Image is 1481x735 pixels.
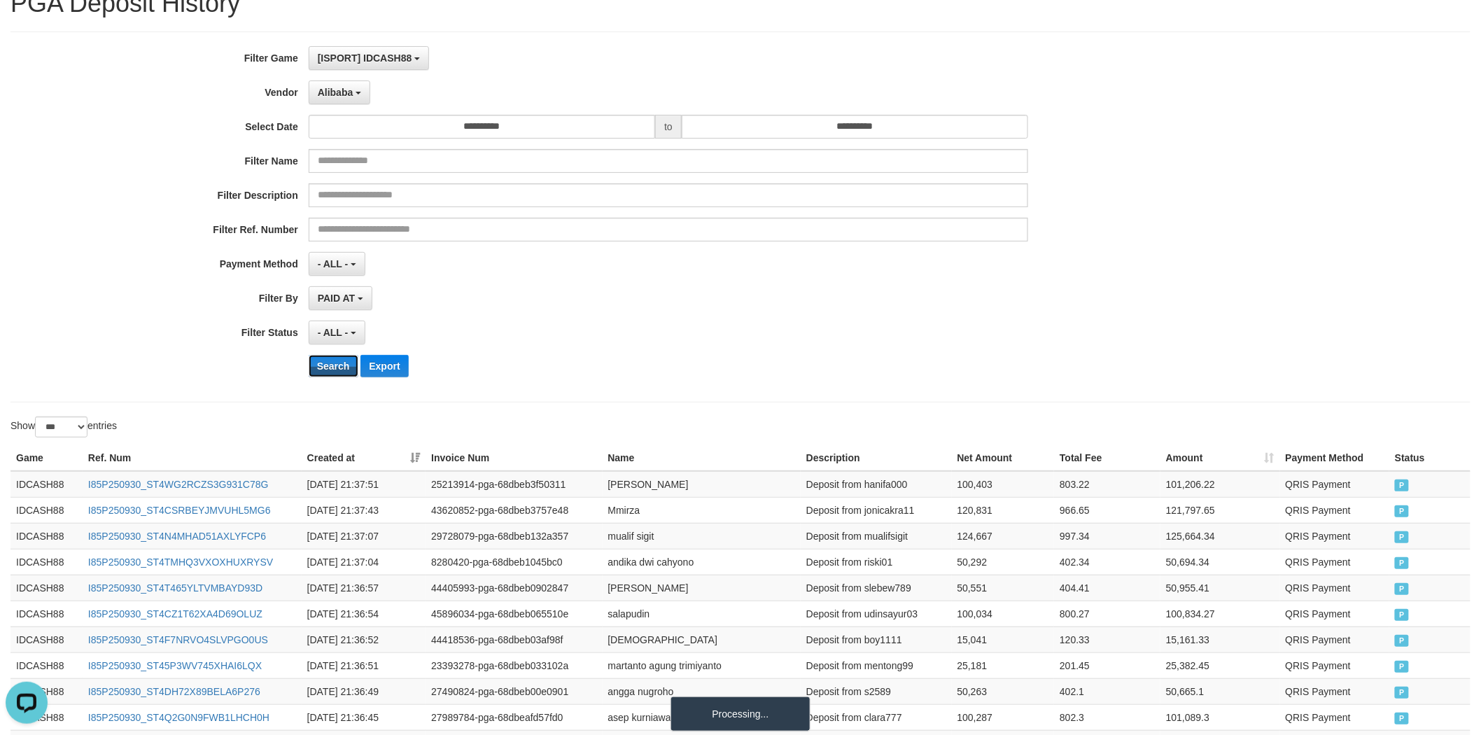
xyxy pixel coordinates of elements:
[1280,601,1390,626] td: QRIS Payment
[801,678,952,704] td: Deposit from s2589
[801,471,952,498] td: Deposit from hanifa000
[318,87,353,98] span: Alibaba
[1395,557,1409,569] span: PAID
[10,523,83,549] td: IDCASH88
[1160,678,1280,704] td: 50,665.1
[1160,652,1280,678] td: 25,382.45
[671,696,810,731] div: Processing...
[1054,652,1160,678] td: 201.45
[1160,575,1280,601] td: 50,955.41
[302,704,426,730] td: [DATE] 21:36:45
[1280,549,1390,575] td: QRIS Payment
[1160,523,1280,549] td: 125,664.34
[952,575,1055,601] td: 50,551
[1395,583,1409,595] span: PAID
[302,652,426,678] td: [DATE] 21:36:51
[801,575,952,601] td: Deposit from slebew789
[318,258,349,269] span: - ALL -
[1395,505,1409,517] span: PAID
[1280,445,1390,471] th: Payment Method
[1395,635,1409,647] span: PAID
[10,497,83,523] td: IDCASH88
[1280,497,1390,523] td: QRIS Payment
[1395,609,1409,621] span: PAID
[88,479,269,490] a: I85P250930_ST4WG2RCZS3G931C78G
[88,556,273,568] a: I85P250930_ST4TMHQ3VXOXHUXRYSV
[603,471,801,498] td: [PERSON_NAME]
[952,704,1055,730] td: 100,287
[801,601,952,626] td: Deposit from udinsayur03
[1054,549,1160,575] td: 402.34
[88,531,266,542] a: I85P250930_ST4N4MHAD51AXLYFCP6
[10,626,83,652] td: IDCASH88
[10,445,83,471] th: Game
[309,321,365,344] button: - ALL -
[603,523,801,549] td: mualif sigit
[603,678,801,704] td: angga nugroho
[1160,601,1280,626] td: 100,834.27
[302,445,426,471] th: Created at: activate to sort column ascending
[1395,687,1409,699] span: PAID
[1054,575,1160,601] td: 404.41
[360,355,408,377] button: Export
[426,678,602,704] td: 27490824-pga-68dbeb00e0901
[318,327,349,338] span: - ALL -
[426,523,602,549] td: 29728079-pga-68dbeb132a357
[1054,471,1160,498] td: 803.22
[1160,471,1280,498] td: 101,206.22
[302,575,426,601] td: [DATE] 21:36:57
[10,549,83,575] td: IDCASH88
[88,505,271,516] a: I85P250930_ST4CSRBEYJMVUHL5MG6
[801,652,952,678] td: Deposit from mentong99
[1389,445,1471,471] th: Status
[801,704,952,730] td: Deposit from clara777
[309,80,370,104] button: Alibaba
[88,582,262,594] a: I85P250930_ST4T465YLTVMBAYD93D
[603,497,801,523] td: Mmirza
[1054,523,1160,549] td: 997.34
[952,626,1055,652] td: 15,041
[952,678,1055,704] td: 50,263
[88,712,269,723] a: I85P250930_ST4Q2G0N9FWB1LHCH0H
[302,626,426,652] td: [DATE] 21:36:52
[801,626,952,652] td: Deposit from boy1111
[426,626,602,652] td: 44418536-pga-68dbeb03af98f
[603,704,801,730] td: asep kurniawan
[801,523,952,549] td: Deposit from mualifsigit
[302,497,426,523] td: [DATE] 21:37:43
[309,286,372,310] button: PAID AT
[603,445,801,471] th: Name
[426,549,602,575] td: 8280420-pga-68dbeb1045bc0
[88,608,262,619] a: I85P250930_ST4CZ1T62XA4D69OLUZ
[1054,445,1160,471] th: Total Fee
[603,626,801,652] td: [DEMOGRAPHIC_DATA]
[1054,497,1160,523] td: 966.65
[10,471,83,498] td: IDCASH88
[309,252,365,276] button: - ALL -
[1395,531,1409,543] span: PAID
[309,355,358,377] button: Search
[302,601,426,626] td: [DATE] 21:36:54
[35,416,87,437] select: Showentries
[302,678,426,704] td: [DATE] 21:36:49
[1280,678,1390,704] td: QRIS Payment
[1395,661,1409,673] span: PAID
[952,523,1055,549] td: 124,667
[88,660,262,671] a: I85P250930_ST45P3WV745XHAI6LQX
[1160,549,1280,575] td: 50,694.34
[1054,704,1160,730] td: 802.3
[952,601,1055,626] td: 100,034
[10,652,83,678] td: IDCASH88
[603,652,801,678] td: martanto agung trimiyanto
[1280,704,1390,730] td: QRIS Payment
[426,445,602,471] th: Invoice Num
[1395,713,1409,724] span: PAID
[1160,497,1280,523] td: 121,797.65
[1280,471,1390,498] td: QRIS Payment
[603,601,801,626] td: salapudin
[1160,704,1280,730] td: 101,089.3
[426,704,602,730] td: 27989784-pga-68dbeafd57fd0
[952,549,1055,575] td: 50,292
[1160,445,1280,471] th: Amount: activate to sort column ascending
[302,471,426,498] td: [DATE] 21:37:51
